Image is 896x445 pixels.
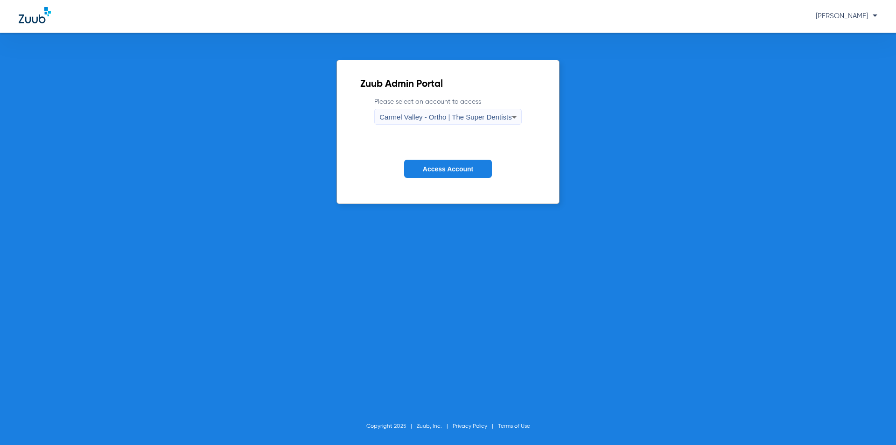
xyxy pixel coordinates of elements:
[366,422,417,431] li: Copyright 2025
[423,165,473,173] span: Access Account
[379,113,511,121] span: Carmel Valley - Ortho | The Super Dentists
[360,80,535,89] h2: Zuub Admin Portal
[374,97,521,125] label: Please select an account to access
[816,13,877,20] span: [PERSON_NAME]
[453,424,487,429] a: Privacy Policy
[19,7,51,23] img: Zuub Logo
[404,160,492,178] button: Access Account
[417,422,453,431] li: Zuub, Inc.
[498,424,530,429] a: Terms of Use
